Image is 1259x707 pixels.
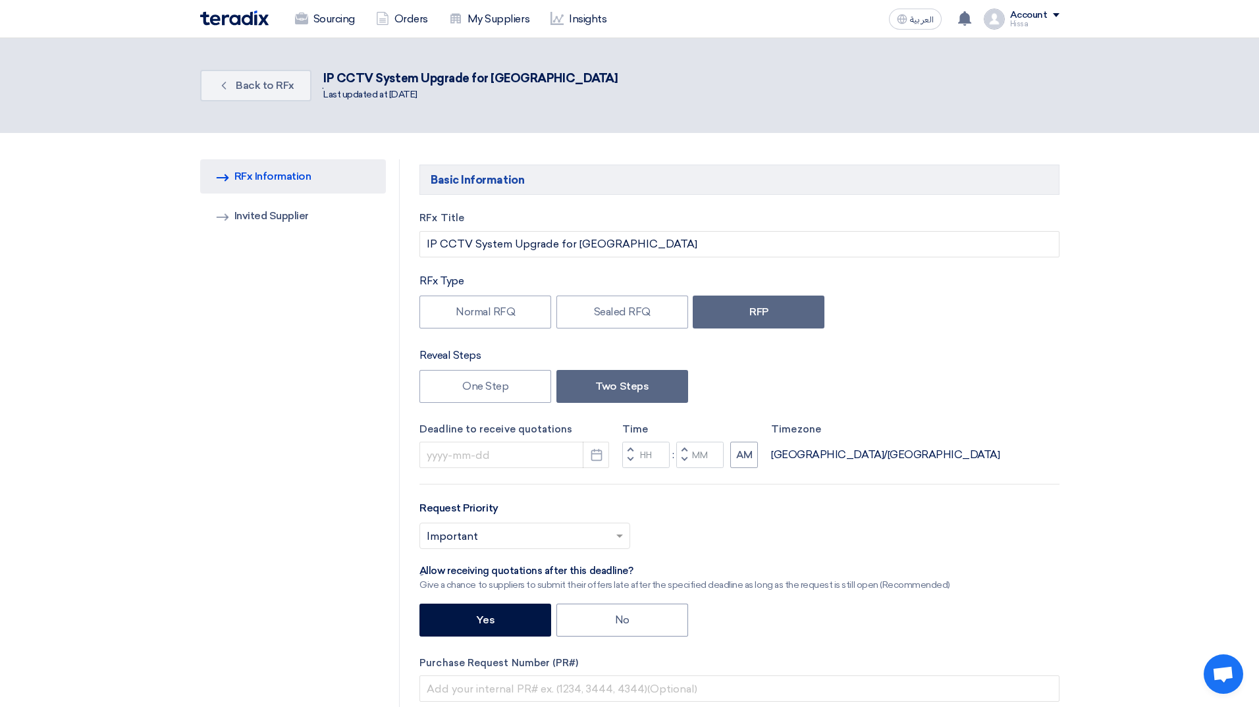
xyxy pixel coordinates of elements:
a: Insights [540,5,617,34]
input: Add your internal PR# ex. (1234, 3444, 4344)(Optional) [419,675,1059,702]
label: Two Steps [556,370,688,403]
input: e.g. New ERP System, Server Visualization Project... [419,231,1059,257]
span: Back to RFx [236,79,294,92]
label: No [556,604,688,637]
div: Last updated at [DATE] [323,88,618,101]
label: Request Priority [419,500,498,516]
a: Orders [365,5,439,34]
input: Minutes [676,442,724,468]
div: : [670,447,676,463]
label: Normal RFQ [419,296,551,328]
div: [GEOGRAPHIC_DATA]/[GEOGRAPHIC_DATA] [771,447,1000,463]
label: One Step [419,370,551,403]
label: RFx Title [419,211,1059,226]
div: Account [1010,10,1048,21]
div: IP CCTV System Upgrade for [GEOGRAPHIC_DATA] [323,70,618,88]
div: Hissa [1010,20,1059,28]
a: Sourcing [284,5,365,34]
span: العربية [910,15,934,24]
div: ِAllow receiving quotations after this deadline? [419,565,950,578]
a: Open chat [1204,654,1243,694]
img: profile_test.png [984,9,1005,30]
label: Purchase Request Number (PR#) [419,656,1059,671]
input: Hours [622,442,670,468]
h5: Basic Information [419,165,1059,195]
input: yyyy-mm-dd [419,442,609,468]
a: My Suppliers [439,5,540,34]
label: RFP [693,296,824,328]
div: RFx Type [419,273,1059,289]
div: Reveal Steps [419,348,1059,363]
label: Yes [419,604,551,637]
img: Teradix logo [200,11,269,26]
a: RFx Information [200,159,387,194]
a: Invited Supplier [200,199,387,233]
label: Timezone [771,422,1000,437]
div: . [200,65,1059,107]
button: العربية [889,9,942,30]
a: Back to RFx [200,70,311,101]
label: Sealed RFQ [556,296,688,328]
div: Give a chance to suppliers to submit their offers late after the specified deadline as long as th... [419,578,950,592]
label: Time [622,422,758,437]
button: AM [730,442,758,468]
label: Deadline to receive quotations [419,422,609,437]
